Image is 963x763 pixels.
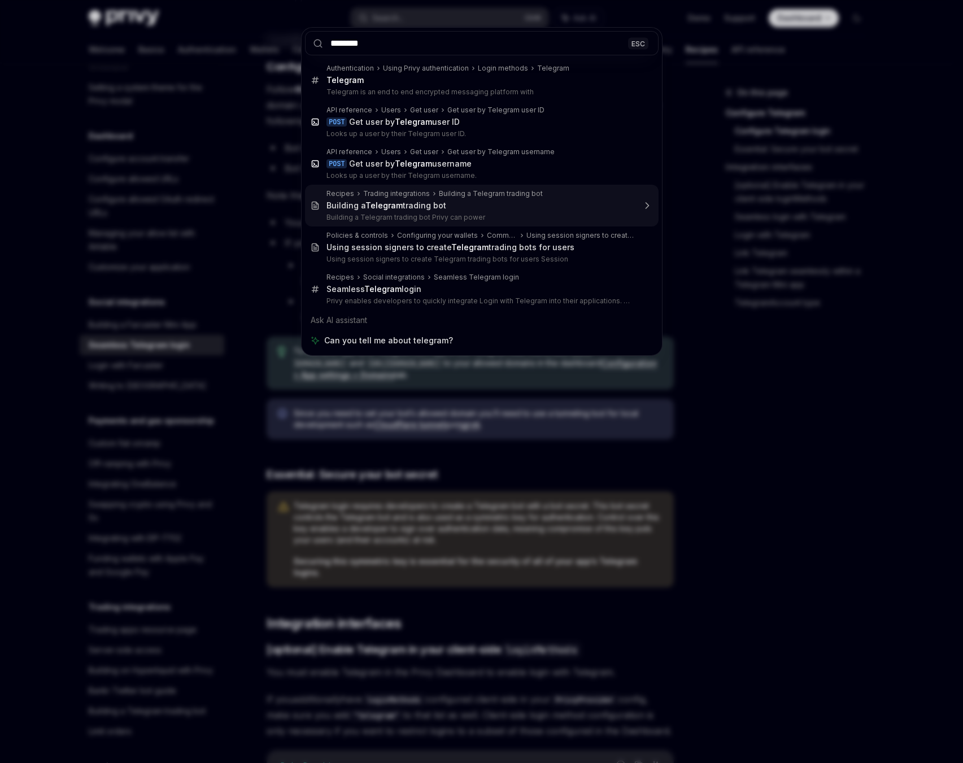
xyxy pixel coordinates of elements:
[410,106,438,115] div: Get user
[326,117,347,127] div: POST
[447,147,555,156] div: Get user by Telegram username
[363,189,430,198] div: Trading integrations
[410,147,438,156] div: Get user
[326,88,635,97] p: Telegram is an end to end encrypted messaging platform with
[526,231,634,240] div: Using session signers to create Telegram trading bots for users
[326,200,446,211] div: Building a trading bot
[628,37,648,49] div: ESC
[478,64,528,73] div: Login methods
[363,273,425,282] div: Social integrations
[326,129,635,138] p: Looks up a user by their Telegram user ID.
[326,255,635,264] p: Using session signers to create Telegram trading bots for users Session
[395,159,432,168] b: Telegram
[326,213,635,222] p: Building a Telegram trading bot Privy can power
[349,117,460,127] div: Get user by user ID
[326,297,635,306] p: Privy enables developers to quickly integrate Login with Telegram into their applications. With
[537,64,569,73] div: Telegram
[326,273,354,282] div: Recipes
[395,117,432,127] b: Telegram
[326,159,347,168] div: POST
[326,106,372,115] div: API reference
[383,64,469,73] div: Using Privy authentication
[439,189,543,198] div: Building a Telegram trading bot
[326,231,388,240] div: Policies & controls
[487,231,518,240] div: Common use cases
[349,159,472,169] div: Get user by username
[326,64,374,73] div: Authentication
[364,284,402,294] b: Telegram
[451,242,489,252] b: Telegram
[326,284,421,294] div: Seamless login
[434,273,519,282] div: Seamless Telegram login
[365,200,403,210] b: Telegram
[326,171,635,180] p: Looks up a user by their Telegram username.
[326,75,364,85] b: Telegram
[326,189,354,198] div: Recipes
[397,231,478,240] div: Configuring your wallets
[305,310,659,330] div: Ask AI assistant
[381,106,401,115] div: Users
[381,147,401,156] div: Users
[326,147,372,156] div: API reference
[447,106,544,115] div: Get user by Telegram user ID
[324,335,453,346] span: Can you tell me about telegram?
[326,242,574,252] div: Using session signers to create trading bots for users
